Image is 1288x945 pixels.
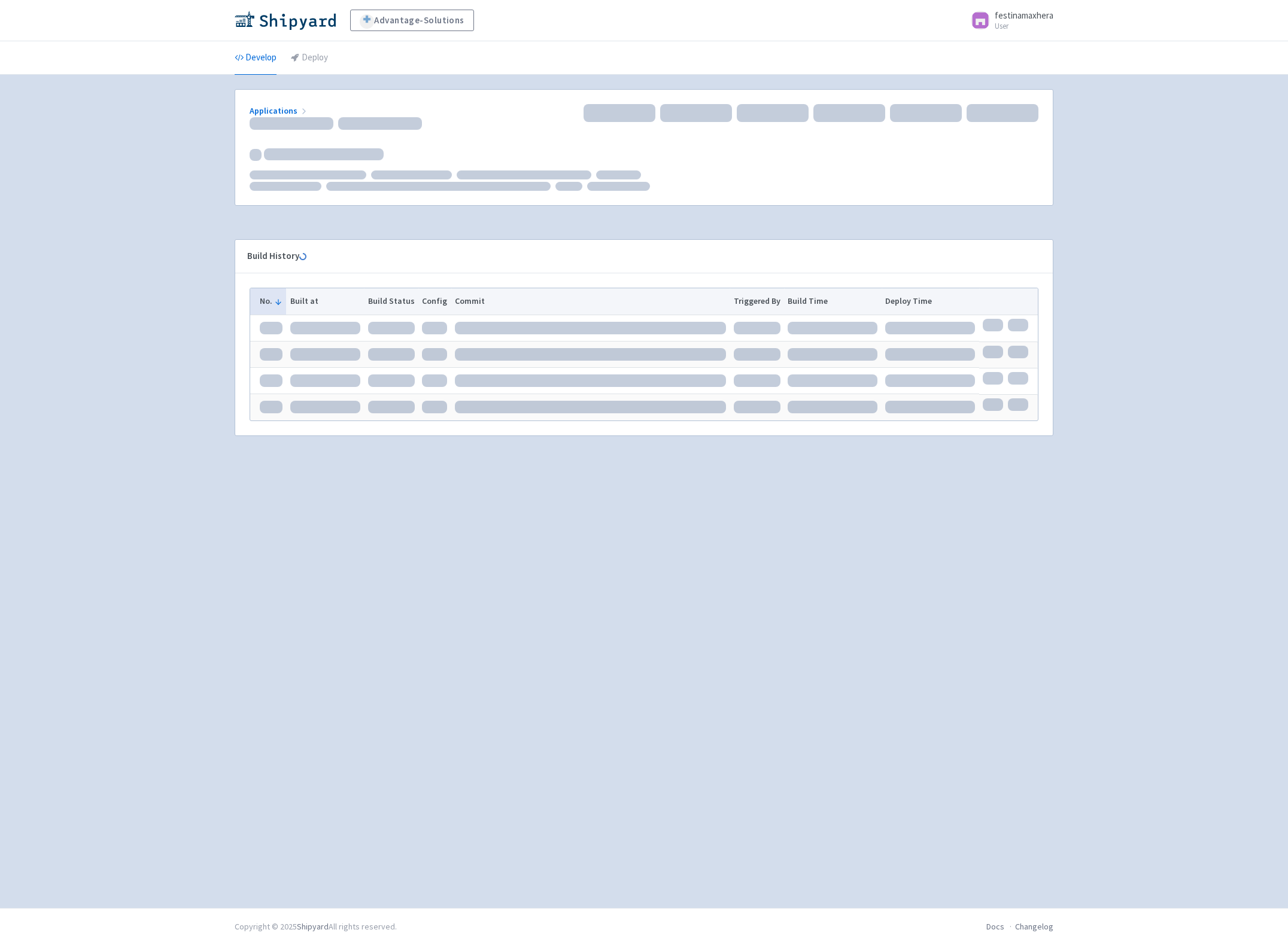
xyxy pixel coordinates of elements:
[986,921,1004,932] a: Docs
[247,249,1022,263] div: Build History
[964,11,1053,30] a: festinamaxhera User
[235,11,336,30] img: Shipyard logo
[995,22,1053,30] small: User
[1015,921,1053,932] a: Changelog
[364,288,418,315] th: Build Status
[286,288,364,315] th: Built at
[297,921,329,932] a: Shipyard
[350,10,474,31] a: Advantage-Solutions
[882,288,979,315] th: Deploy Time
[250,105,309,116] a: Applications
[451,288,730,315] th: Commit
[995,10,1053,21] span: festinamaxhera
[730,288,784,315] th: Triggered By
[260,295,282,307] button: No.
[291,41,328,75] a: Deploy
[235,920,397,933] div: Copyright © 2025 All rights reserved.
[418,288,451,315] th: Config
[784,288,882,315] th: Build Time
[235,41,277,75] a: Develop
